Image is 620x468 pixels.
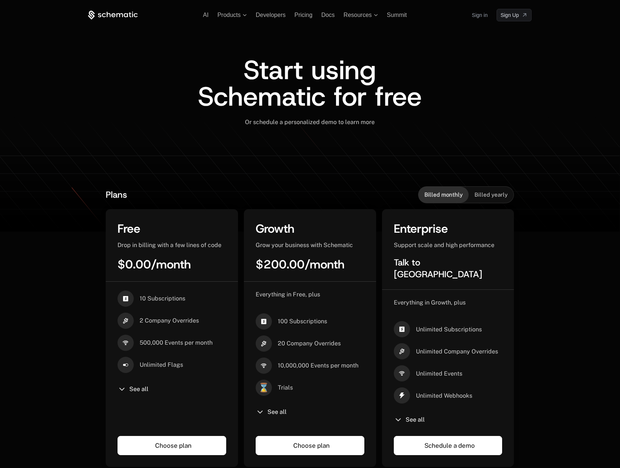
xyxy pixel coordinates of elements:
a: AI [203,12,209,18]
i: signal [256,358,272,374]
a: Developers [256,12,286,18]
span: $200.00 [256,257,305,272]
a: Choose plan [118,436,226,455]
span: Everything in Growth, plus [394,299,466,306]
span: Unlimited Subscriptions [416,326,482,334]
i: signal [394,365,410,381]
i: cashapp [256,313,272,330]
a: Pricing [294,12,312,18]
span: 100 Subscriptions [278,317,327,326]
span: Enterprise [394,221,448,236]
a: Choose plan [256,436,364,455]
i: chevron-down [118,385,126,394]
i: cashapp [118,291,134,307]
span: Free [118,221,140,236]
span: Sign Up [501,11,519,19]
i: cashapp [394,321,410,337]
a: Schedule a demo [394,436,502,455]
span: Products [217,12,241,18]
span: 500,000 Events per month [140,339,213,347]
a: Summit [387,12,407,18]
span: ⌛ [256,380,272,396]
i: boolean-on [118,357,134,373]
span: Trials [278,384,293,392]
span: 20 Company Overrides [278,339,341,348]
span: Unlimited Company Overrides [416,348,498,356]
span: Drop in billing with a few lines of code [118,242,221,249]
i: hammer [394,343,410,359]
span: Start using Schematic for free [198,52,422,114]
span: 10,000,000 Events per month [278,362,358,370]
span: Support scale and high performance [394,242,494,249]
span: See all [406,417,425,423]
span: Talk to [GEOGRAPHIC_DATA] [394,257,482,280]
span: Unlimited Flags [140,361,183,369]
span: Plans [106,189,127,201]
i: signal [118,335,134,351]
i: chevron-down [256,408,265,416]
i: hammer [256,335,272,352]
span: Billed monthly [424,191,463,198]
span: Or schedule a personalized demo to learn more [245,119,375,126]
a: [object Object] [497,9,532,21]
span: Unlimited Events [416,370,462,378]
span: / month [151,257,191,272]
span: Growth [256,221,294,236]
span: / month [305,257,344,272]
span: Billed yearly [474,191,508,198]
i: thunder [394,387,410,404]
span: Resources [344,12,372,18]
i: chevron-down [394,415,403,424]
span: Grow your business with Schematic [256,242,353,249]
span: See all [129,386,148,392]
a: Docs [321,12,334,18]
a: Sign in [472,9,488,21]
i: hammer [118,313,134,329]
span: See all [267,409,287,415]
span: 10 Subscriptions [140,295,185,303]
span: Unlimited Webhooks [416,392,472,400]
span: Everything in Free, plus [256,291,320,298]
span: $0.00 [118,257,151,272]
span: 2 Company Overrides [140,317,199,325]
